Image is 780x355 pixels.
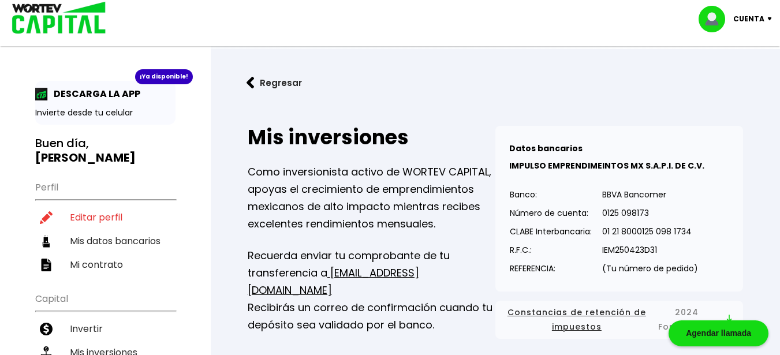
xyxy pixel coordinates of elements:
p: Banco: [510,186,592,203]
b: Datos bancarios [509,143,583,154]
a: [EMAIL_ADDRESS][DOMAIN_NAME] [248,266,419,297]
img: icon-down [764,17,780,21]
a: Mis datos bancarios [35,229,176,253]
span: Constancias de retención de impuestos [505,305,649,334]
h2: Mis inversiones [248,126,495,149]
p: CLABE Interbancaria: [510,223,592,240]
a: flecha izquierdaRegresar [229,68,762,98]
p: 01 21 8000125 098 1734 [602,223,698,240]
img: profile-image [699,6,733,32]
p: Número de cuenta: [510,204,592,222]
img: contrato-icon.f2db500c.svg [40,259,53,271]
p: Como inversionista activo de WORTEV CAPITAL, apoyas el crecimiento de emprendimientos mexicanos d... [248,163,495,233]
p: REFERENCIA: [510,260,592,277]
ul: Perfil [35,174,176,276]
img: editar-icon.952d3147.svg [40,211,53,224]
p: BBVA Bancomer [602,186,698,203]
h3: Buen día, [35,136,176,165]
img: invertir-icon.b3b967d7.svg [40,323,53,335]
b: IMPULSO EMPRENDIMEINTOS MX S.A.P.I. DE C.V. [509,160,704,171]
p: 0125 098173 [602,204,698,222]
img: datos-icon.10cf9172.svg [40,235,53,248]
button: Regresar [229,68,319,98]
a: Editar perfil [35,205,176,229]
a: Mi contrato [35,253,176,276]
p: R.F.C.: [510,241,592,259]
p: (Tu número de pedido) [602,260,698,277]
img: flecha izquierda [247,77,255,89]
p: Cuenta [733,10,764,28]
p: IEM250423D31 [602,241,698,259]
a: Invertir [35,317,176,341]
p: DESCARGA LA APP [48,87,140,101]
b: [PERSON_NAME] [35,150,136,166]
button: Constancias de retención de impuestos2024 Formato zip [505,305,734,334]
img: app-icon [35,88,48,100]
p: Recuerda enviar tu comprobante de tu transferencia a Recibirás un correo de confirmación cuando t... [248,247,495,334]
p: Invierte desde tu celular [35,107,176,119]
div: ¡Ya disponible! [135,69,193,84]
div: Agendar llamada [669,320,768,346]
